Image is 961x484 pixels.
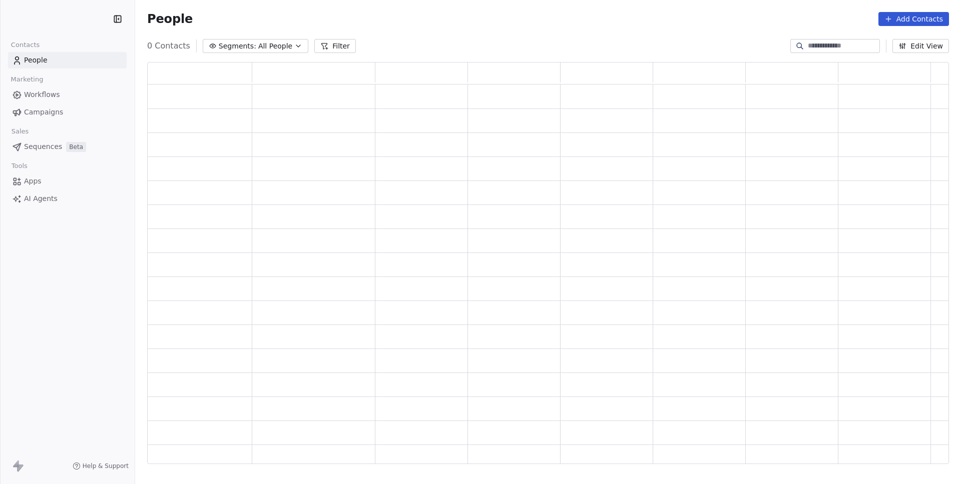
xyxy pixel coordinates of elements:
button: Edit View [892,39,949,53]
a: People [8,52,127,68]
a: AI Agents [8,190,127,207]
span: People [147,11,193,26]
span: Sales [7,124,33,139]
span: Apps [24,176,42,186]
span: 0 Contacts [147,40,190,52]
span: Help & Support [83,462,129,470]
button: Filter [314,39,356,53]
span: Contacts [7,37,44,52]
span: Workflows [24,89,60,100]
span: Sequences [24,141,62,152]
a: Workflows [8,86,127,103]
span: All People [258,41,292,51]
span: People [24,55,48,65]
span: Beta [66,142,86,152]
span: Segments: [219,41,256,51]
span: Campaigns [24,107,63,117]
span: Marketing [7,72,48,87]
a: SequencesBeta [8,138,127,155]
a: Apps [8,173,127,189]
a: Help & Support [73,462,129,470]
a: Campaigns [8,104,127,120]
button: Add Contacts [878,12,949,26]
span: AI Agents [24,193,58,204]
span: Tools [7,158,32,173]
